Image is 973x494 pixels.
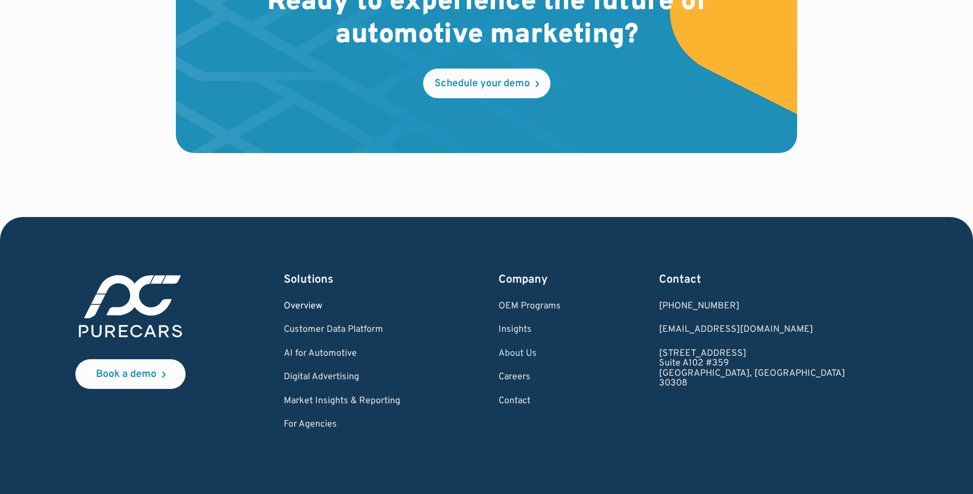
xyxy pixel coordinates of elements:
div: Book a demo [96,370,156,380]
a: OEM Programs [498,302,561,312]
a: Schedule your demo [423,69,550,98]
a: Market Insights & Reporting [284,396,400,407]
a: Overview [284,302,400,312]
a: Customer Data Platform [284,325,400,335]
a: Insights [498,325,561,335]
a: Careers [498,372,561,383]
div: [PHONE_NUMBER] [659,302,845,312]
div: Company [498,272,561,288]
a: Email us [659,325,845,335]
a: Book a demo [75,359,186,389]
a: Digital Advertising [284,372,400,383]
a: [STREET_ADDRESS]Suite A102 #359[GEOGRAPHIC_DATA], [GEOGRAPHIC_DATA]30308 [659,349,845,389]
a: For Agencies [284,420,400,430]
a: AI for Automotive [284,349,400,359]
div: Contact [659,272,845,288]
div: Schedule your demo [435,79,530,89]
img: purecars logo [75,272,186,341]
a: About Us [498,349,561,359]
div: Solutions [284,272,400,288]
a: Contact [498,396,561,407]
